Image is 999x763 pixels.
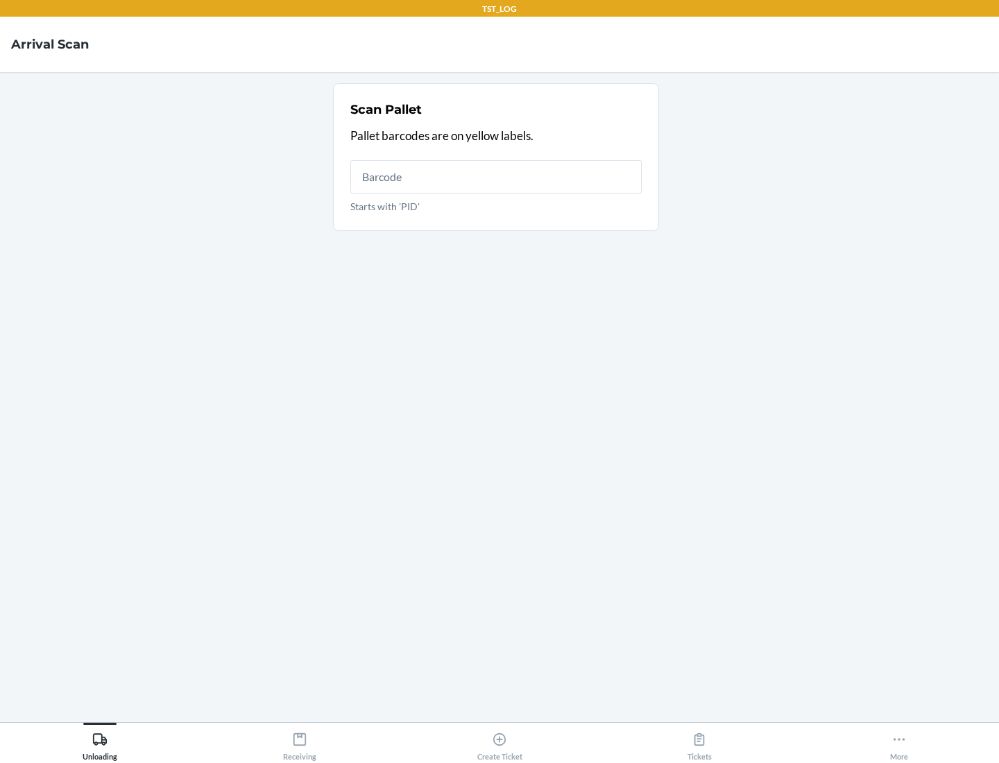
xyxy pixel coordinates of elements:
[350,101,422,119] h2: Scan Pallet
[688,726,712,761] div: Tickets
[599,723,799,761] button: Tickets
[200,723,400,761] button: Receiving
[350,199,642,214] p: Starts with 'PID'
[890,726,908,761] div: More
[350,127,642,145] p: Pallet barcodes are on yellow labels.
[477,726,522,761] div: Create Ticket
[11,35,89,53] h4: Arrival Scan
[83,726,117,761] div: Unloading
[283,726,316,761] div: Receiving
[400,723,599,761] button: Create Ticket
[799,723,999,761] button: More
[482,3,517,15] p: TST_LOG
[350,160,642,194] input: Starts with 'PID'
